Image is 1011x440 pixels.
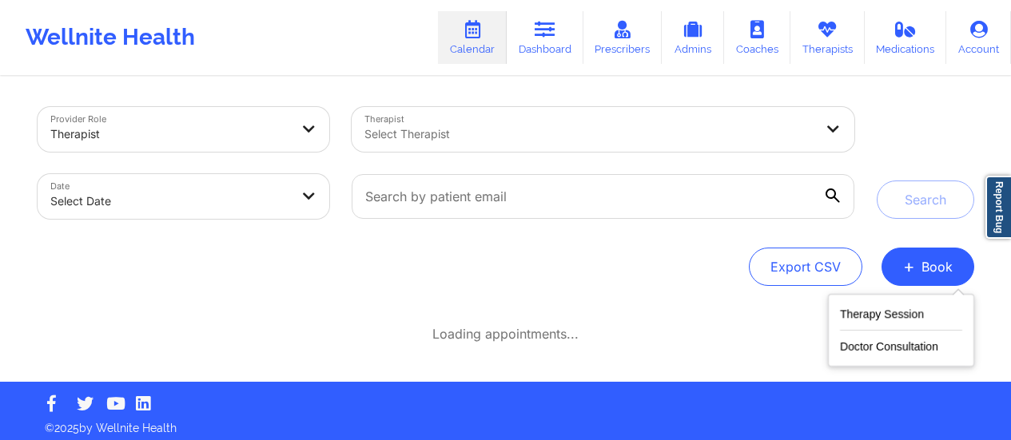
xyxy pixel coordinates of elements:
button: Therapy Session [840,304,962,331]
p: © 2025 by Wellnite Health [34,409,977,436]
a: Coaches [724,11,790,64]
button: Search [877,180,974,219]
button: Doctor Consultation [840,331,962,356]
span: + [903,262,915,271]
button: +Book [882,248,974,286]
a: Account [946,11,1011,64]
div: Loading appointments... [38,326,974,342]
input: Search by patient email [352,174,854,219]
a: Calendar [438,11,507,64]
a: Dashboard [507,11,583,64]
a: Prescribers [583,11,663,64]
div: Therapist [50,117,290,152]
button: Export CSV [749,248,862,286]
a: Report Bug [985,176,1011,239]
a: Admins [662,11,724,64]
a: Therapists [790,11,865,64]
div: Select Date [50,184,290,219]
a: Medications [865,11,947,64]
